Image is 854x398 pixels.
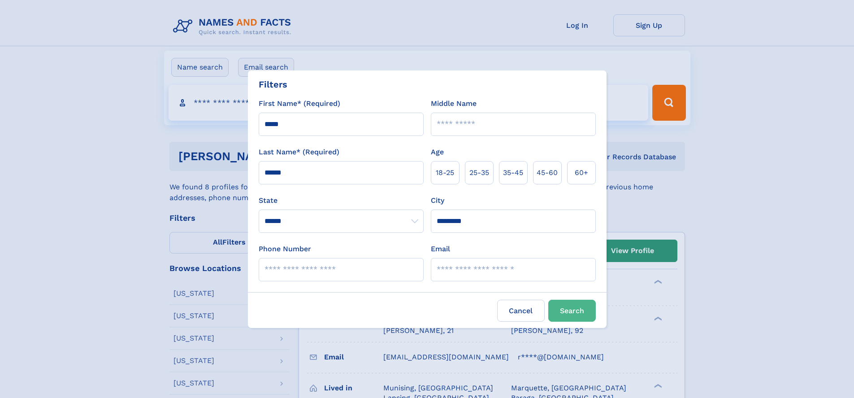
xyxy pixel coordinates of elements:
label: City [431,195,444,206]
span: 25‑35 [469,167,489,178]
span: 18‑25 [436,167,454,178]
label: First Name* (Required) [259,98,340,109]
label: Cancel [497,300,545,322]
span: 60+ [575,167,588,178]
label: Phone Number [259,244,311,254]
label: Email [431,244,450,254]
button: Search [548,300,596,322]
label: Age [431,147,444,157]
span: 45‑60 [537,167,558,178]
div: Filters [259,78,287,91]
span: 35‑45 [503,167,523,178]
label: Last Name* (Required) [259,147,339,157]
label: State [259,195,424,206]
label: Middle Name [431,98,477,109]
